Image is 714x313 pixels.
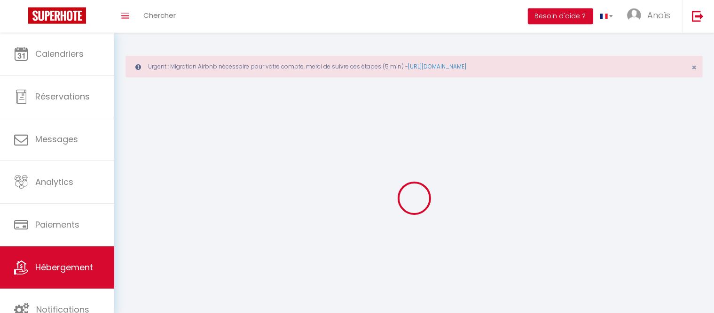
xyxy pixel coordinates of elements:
[28,8,86,24] img: Super Booking
[408,62,466,70] a: [URL][DOMAIN_NAME]
[647,9,670,21] span: Anaïs
[528,8,593,24] button: Besoin d'aide ?
[35,48,84,60] span: Calendriers
[126,56,703,77] div: Urgent : Migration Airbnb nécessaire pour votre compte, merci de suivre ces étapes (5 min) -
[35,176,73,188] span: Analytics
[35,133,78,145] span: Messages
[35,261,93,273] span: Hébergement
[692,10,704,22] img: logout
[35,91,90,102] span: Réservations
[627,8,641,23] img: ...
[691,61,697,73] span: ×
[691,63,697,72] button: Close
[143,10,176,20] span: Chercher
[35,219,79,230] span: Paiements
